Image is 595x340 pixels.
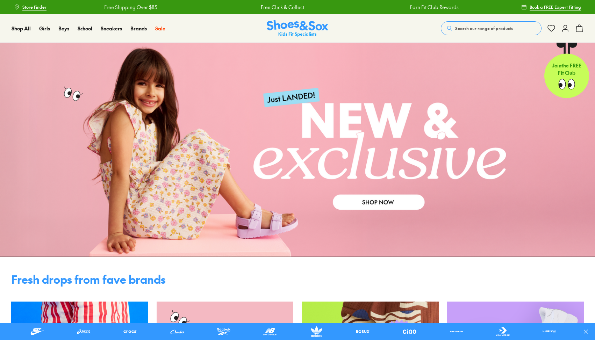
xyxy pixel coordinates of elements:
a: Book a FREE Expert Fitting [521,1,581,13]
a: Free Click & Collect [260,3,303,11]
a: Sale [155,25,165,32]
span: Book a FREE Expert Fitting [530,4,581,10]
p: the FREE Fit Club [544,56,589,82]
a: Brands [130,25,147,32]
a: Boys [58,25,69,32]
a: Jointhe FREE Fit Club [544,42,589,98]
a: Earn Fit Club Rewards [409,3,458,11]
button: Search our range of products [441,21,542,35]
a: Shop All [12,25,31,32]
a: Store Finder [14,1,46,13]
span: Join [552,62,561,69]
a: Shoes & Sox [267,20,328,37]
a: Sneakers [101,25,122,32]
a: School [78,25,92,32]
span: Search our range of products [455,25,513,31]
span: Store Finder [22,4,46,10]
a: Girls [39,25,50,32]
a: Free Shipping Over $85 [103,3,157,11]
img: SNS_Logo_Responsive.svg [267,20,328,37]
